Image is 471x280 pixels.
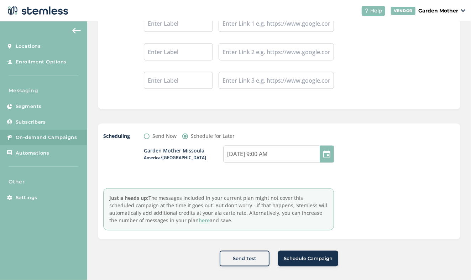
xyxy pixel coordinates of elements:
input: MM/DD/YYYY [223,146,334,163]
input: Enter Label [144,15,213,32]
label: Scheduling [103,133,130,140]
span: Schedule Campaign [284,255,333,263]
label: The messages included in your current plan might not cover this scheduled campaign at the time it... [103,188,334,230]
div: VENDOR [391,7,415,15]
strong: Just a heads up: [109,195,148,202]
img: logo-dark-0685b13c.svg [6,4,68,18]
label: Links [103,15,130,100]
label: Send Now [152,133,177,140]
a: here [199,217,210,224]
span: Enrollment Options [16,58,67,66]
span: Segments [16,103,42,110]
label: Schedule for Later [191,133,235,140]
input: Enter Label [144,72,213,89]
button: Send Test [220,251,269,266]
p: Garden Mother [418,7,458,15]
span: On-demand Campaigns [16,134,77,141]
button: Schedule Campaign [278,251,338,266]
span: Send Test [233,255,256,263]
iframe: Chat Widget [435,246,471,280]
input: Enter Label [144,43,213,61]
span: Subscribers [16,119,46,126]
img: icon_down-arrow-small-66adaf34.svg [461,9,465,12]
label: Garden Mother Missoula [144,147,223,161]
span: America/[GEOGRAPHIC_DATA] [144,155,223,161]
span: Settings [16,194,37,201]
span: Help [370,7,382,15]
span: Locations [16,43,41,50]
img: icon-arrow-back-accent-c549486e.svg [72,28,81,33]
input: Enter Link 2 e.g. https://www.google.com [219,43,334,61]
img: icon-help-white-03924b79.svg [365,9,369,13]
input: Enter Link 3 e.g. https://www.google.com [219,72,334,89]
span: Automations [16,150,49,157]
input: Enter Link 1 e.g. https://www.google.com [219,15,334,32]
